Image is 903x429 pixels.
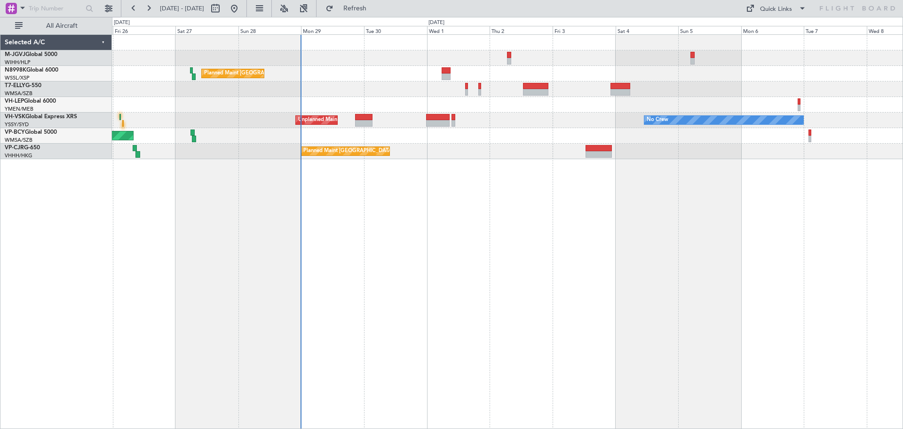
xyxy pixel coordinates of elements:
a: VH-LEPGlobal 6000 [5,98,56,104]
span: VH-VSK [5,114,25,120]
div: Sun 5 [678,26,741,34]
div: Thu 2 [490,26,553,34]
button: All Aircraft [10,18,102,33]
a: YSSY/SYD [5,121,29,128]
div: Fri 3 [553,26,616,34]
a: WMSA/SZB [5,137,32,144]
input: Trip Number [29,1,83,16]
div: Sat 27 [175,26,238,34]
a: WSSL/XSP [5,74,30,81]
a: T7-ELLYG-550 [5,83,41,89]
a: M-JGVJGlobal 5000 [5,52,57,57]
button: Refresh [321,1,378,16]
a: VHHH/HKG [5,152,32,159]
span: All Aircraft [24,23,99,29]
span: VH-LEP [5,98,24,104]
div: [DATE] [428,19,444,27]
div: Sun 28 [238,26,301,34]
div: Planned Maint [GEOGRAPHIC_DATA] ([GEOGRAPHIC_DATA] Intl) [204,66,361,81]
div: Mon 6 [741,26,804,34]
div: Wed 1 [427,26,490,34]
span: VP-CJR [5,145,24,151]
div: Planned Maint [GEOGRAPHIC_DATA] ([GEOGRAPHIC_DATA] Intl) [303,144,460,158]
span: [DATE] - [DATE] [160,4,204,13]
a: N8998KGlobal 6000 [5,67,58,73]
span: Refresh [335,5,375,12]
div: Mon 29 [301,26,364,34]
div: Tue 30 [364,26,427,34]
span: T7-ELLY [5,83,25,89]
div: Tue 7 [804,26,867,34]
a: VP-CJRG-650 [5,145,40,151]
div: Sat 4 [616,26,679,34]
a: YMEN/MEB [5,105,33,113]
div: [DATE] [114,19,130,27]
span: VP-BCY [5,130,25,135]
span: M-JGVJ [5,52,25,57]
a: VP-BCYGlobal 5000 [5,130,57,135]
div: Fri 26 [113,26,176,34]
a: WMSA/SZB [5,90,32,97]
a: VH-VSKGlobal Express XRS [5,114,77,120]
a: WIHH/HLP [5,59,31,66]
div: Quick Links [760,5,792,14]
div: No Crew [647,113,668,127]
button: Quick Links [741,1,811,16]
div: Unplanned Maint Sydney ([PERSON_NAME] Intl) [298,113,414,127]
span: N8998K [5,67,26,73]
